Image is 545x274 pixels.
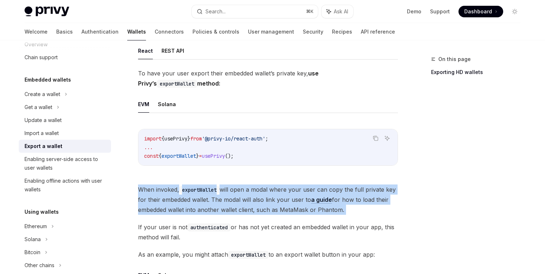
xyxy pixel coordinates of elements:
[187,223,231,231] code: authenticated
[25,23,48,40] a: Welcome
[144,135,161,142] span: import
[179,186,220,194] code: exportWallet
[25,90,60,99] div: Create a wallet
[205,7,226,16] div: Search...
[25,129,59,138] div: Import a wallet
[225,153,234,159] span: ();
[25,75,71,84] h5: Embedded wallets
[138,68,398,88] span: To have your user export their embedded wallet’s private key,
[144,144,153,151] span: ...
[19,51,111,64] a: Chain support
[248,23,294,40] a: User management
[158,96,176,113] button: Solana
[164,135,187,142] span: usePrivy
[382,134,392,143] button: Ask AI
[332,23,352,40] a: Recipes
[187,135,190,142] span: }
[157,80,197,88] code: exportWallet
[192,5,318,18] button: Search...⌘K
[458,6,503,17] a: Dashboard
[509,6,520,17] button: Toggle dark mode
[303,23,323,40] a: Security
[464,8,492,15] span: Dashboard
[19,153,111,174] a: Enabling server-side access to user wallets
[155,23,184,40] a: Connectors
[25,248,40,257] div: Bitcoin
[199,153,202,159] span: =
[144,153,159,159] span: const
[371,134,380,143] button: Copy the contents from the code block
[56,23,73,40] a: Basics
[127,23,146,40] a: Wallets
[25,261,54,270] div: Other chains
[138,222,398,242] span: If your user is not or has not yet created an embedded wallet in your app, this method will fail.
[161,135,164,142] span: {
[161,42,184,59] button: REST API
[138,184,398,215] span: When invoked, will open a modal where your user can copy the full private key for their embedded ...
[196,153,199,159] span: }
[306,9,314,14] span: ⌘ K
[361,23,395,40] a: API reference
[19,140,111,153] a: Export a wallet
[25,116,62,125] div: Update a wallet
[19,127,111,140] a: Import a wallet
[25,6,69,17] img: light logo
[438,55,471,64] span: On this page
[202,153,225,159] span: usePrivy
[19,174,111,196] a: Enabling offline actions with user wallets
[81,23,119,40] a: Authentication
[25,155,107,172] div: Enabling server-side access to user wallets
[161,153,196,159] span: exportWallet
[407,8,421,15] a: Demo
[322,5,353,18] button: Ask AI
[192,23,239,40] a: Policies & controls
[138,42,153,59] button: React
[202,135,265,142] span: '@privy-io/react-auth'
[25,208,59,216] h5: Using wallets
[228,251,269,259] code: exportWallet
[334,8,348,15] span: Ask AI
[25,235,41,244] div: Solana
[25,53,58,62] div: Chain support
[25,142,62,151] div: Export a wallet
[430,8,450,15] a: Support
[431,66,526,78] a: Exporting HD wallets
[311,196,332,204] a: a guide
[190,135,202,142] span: from
[159,153,161,159] span: {
[265,135,268,142] span: ;
[19,114,111,127] a: Update a wallet
[25,177,107,194] div: Enabling offline actions with user wallets
[25,103,52,112] div: Get a wallet
[25,222,47,231] div: Ethereum
[138,96,149,113] button: EVM
[138,249,398,260] span: As an example, you might attach to an export wallet button in your app:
